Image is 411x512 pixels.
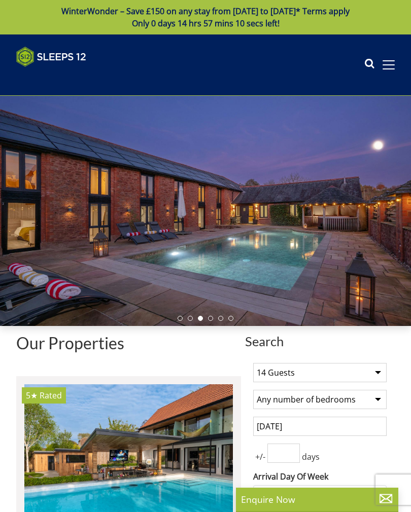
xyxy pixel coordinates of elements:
[212,150,411,512] iframe: LiveChat chat widget
[26,390,38,401] span: Bluewater has a 5 star rating under the Quality in Tourism Scheme
[40,390,62,401] span: Rated
[16,334,241,352] h1: Our Properties
[16,47,86,67] img: Sleeps 12
[11,73,118,82] iframe: Customer reviews powered by Trustpilot
[132,18,280,29] span: Only 0 days 14 hrs 57 mins 10 secs left!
